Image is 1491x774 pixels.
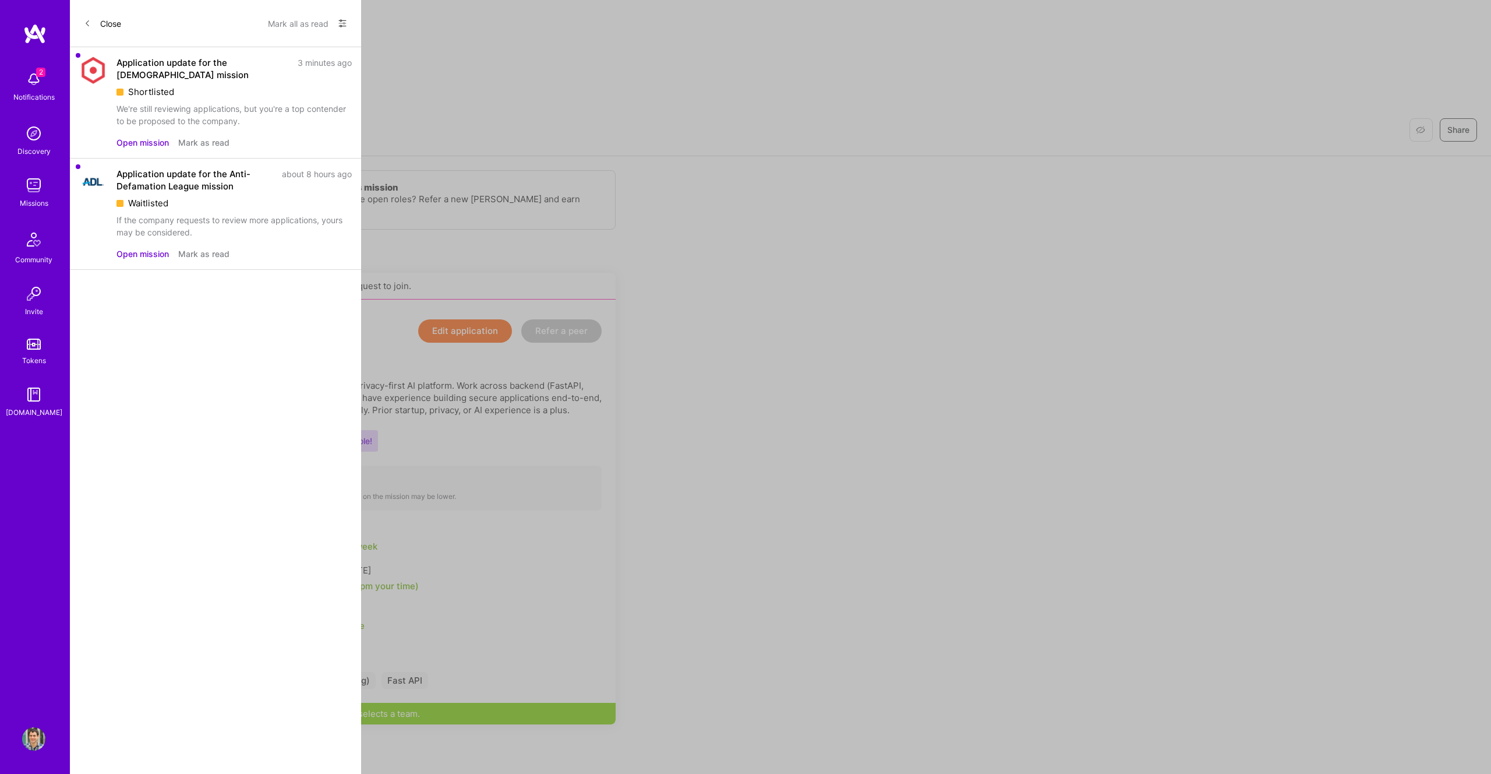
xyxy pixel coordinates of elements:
[22,174,45,197] img: teamwork
[23,23,47,44] img: logo
[116,136,169,149] button: Open mission
[178,136,229,149] button: Mark as read
[15,254,52,266] div: Community
[298,57,352,81] div: 3 minutes ago
[19,727,48,751] a: User Avatar
[17,145,51,157] div: Discovery
[116,248,169,260] button: Open mission
[22,354,46,367] div: Tokens
[20,197,48,209] div: Missions
[84,14,121,33] button: Close
[6,406,62,418] div: [DOMAIN_NAME]
[116,214,352,238] div: If the company requests to review more applications, yours may be considered.
[22,727,45,751] img: User Avatar
[178,248,229,260] button: Mark as read
[22,122,45,145] img: discovery
[25,305,43,318] div: Invite
[79,57,107,85] img: Company Logo
[22,282,45,305] img: Invite
[116,197,352,209] div: Waitlisted
[116,103,352,127] div: We're still reviewing applications, but you're a top contender to be proposed to the company.
[27,339,41,350] img: tokens
[116,168,275,192] div: Application update for the Anti-Defamation League mission
[79,168,107,196] img: Company Logo
[20,226,48,254] img: Community
[22,383,45,406] img: guide book
[116,57,291,81] div: Application update for the [DEMOGRAPHIC_DATA] mission
[268,14,328,33] button: Mark all as read
[282,168,352,192] div: about 8 hours ago
[116,86,352,98] div: Shortlisted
